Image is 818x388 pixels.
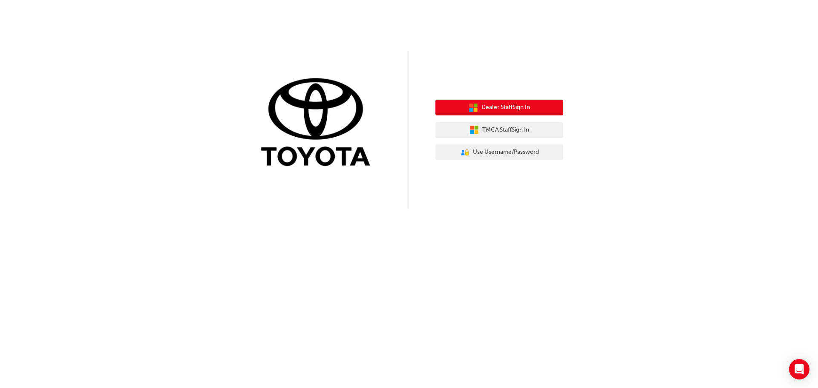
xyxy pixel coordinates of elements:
button: TMCA StaffSign In [435,122,563,138]
span: TMCA Staff Sign In [482,125,529,135]
img: Trak [255,76,383,170]
span: Use Username/Password [473,147,539,157]
span: Dealer Staff Sign In [481,103,530,112]
button: Dealer StaffSign In [435,100,563,116]
div: Open Intercom Messenger [789,359,809,379]
button: Use Username/Password [435,144,563,161]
